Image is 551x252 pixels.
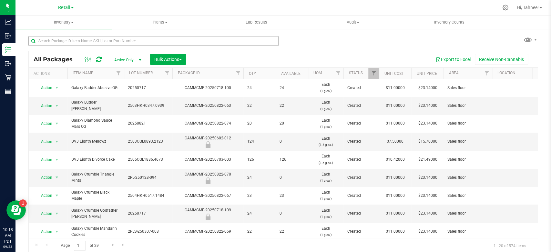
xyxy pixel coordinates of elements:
[128,228,168,235] span: 2RLS-250307-008
[128,175,168,181] span: 2RL-250128-094
[379,79,411,97] td: $11.00000
[447,228,488,235] span: Sales floor
[171,135,244,148] div: CAMMCMF-20250602-012
[280,103,304,109] span: 22
[53,137,61,146] span: select
[28,36,279,46] input: Search Package ID, Item Name, SKU, Lot or Part Number...
[447,138,488,145] span: Sales floor
[71,207,120,220] span: Galaxy Crumble Godfather [PERSON_NAME]
[312,117,340,130] span: Each
[128,103,168,109] span: 2503HKH0347.0939
[349,71,362,75] a: Status
[5,19,11,25] inline-svg: Analytics
[347,193,375,199] span: Created
[128,156,168,163] span: 2505CGL1886.4673
[280,120,304,126] span: 20
[35,191,53,200] span: Action
[154,57,182,62] span: Bulk Actions
[15,19,112,25] span: Inventory
[425,19,473,25] span: Inventory Counts
[171,103,244,109] div: CAMMCMF-20250822-063
[312,136,340,148] span: Each
[384,71,403,76] a: Unit Cost
[281,71,300,76] a: Available
[73,71,93,75] a: Item Name
[447,156,488,163] span: Sales floor
[347,120,375,126] span: Created
[35,83,53,92] span: Action
[74,241,86,251] input: 1
[35,227,53,236] span: Action
[379,97,411,115] td: $11.00000
[171,193,244,199] div: CAMMCMF-20250822-067
[415,155,441,164] span: $21.49000
[379,169,411,187] td: $11.00000
[475,54,528,65] button: Receive Non-Cannabis
[35,209,53,218] span: Action
[171,120,244,126] div: CAMMCMF-20250822-074
[415,101,441,110] span: $23.14000
[415,191,441,200] span: $23.14000
[55,241,104,251] span: Page of 29
[5,88,11,95] inline-svg: Reports
[312,214,340,220] p: (1 g ea.)
[247,85,272,91] span: 24
[53,227,61,236] span: select
[171,177,244,184] div: Newly Received
[312,82,340,94] span: Each
[379,205,411,223] td: $11.00000
[171,85,244,91] div: CAMMCMF-20250718-100
[171,228,244,235] div: CAMMCMF-20250822-069
[447,210,488,217] span: Sales floor
[347,228,375,235] span: Created
[333,68,343,79] a: Filter
[71,156,120,163] span: DVJ Eighth Divorce Cake
[379,151,411,168] td: $10.42000
[53,83,61,92] span: select
[280,228,304,235] span: 22
[347,85,375,91] span: Created
[312,189,340,202] span: Each
[280,156,304,163] span: 126
[517,5,539,10] span: Hi, Tahnee!
[35,101,53,110] span: Action
[280,138,304,145] span: 0
[5,33,11,39] inline-svg: Inbound
[128,193,168,199] span: 2504HKH0517.1484
[305,15,401,29] a: Audit
[71,226,120,238] span: Galaxy Crumble Mandarin Cookies
[53,209,61,218] span: select
[312,226,340,238] span: Each
[305,19,401,25] span: Audit
[247,138,272,145] span: 124
[432,54,475,65] button: Export to Excel
[178,71,199,75] a: Package ID
[280,175,304,181] span: 0
[312,196,340,202] p: (1 g ea.)
[15,15,112,29] a: Inventory
[34,71,65,76] div: Actions
[368,68,379,79] a: Filter
[35,119,53,128] span: Action
[5,46,11,53] inline-svg: Inventory
[247,193,272,199] span: 23
[415,227,441,236] span: $23.14000
[112,19,208,25] span: Plants
[249,71,256,76] a: Qty
[247,120,272,126] span: 20
[415,209,441,218] span: $23.14000
[208,15,305,29] a: Lab Results
[379,223,411,241] td: $11.00000
[488,241,531,250] span: 1 - 20 of 574 items
[71,85,120,91] span: Galaxy Badder Abusive OG
[71,117,120,130] span: Galaxy Diamond Sauce Mars OG
[237,19,276,25] span: Lab Results
[347,156,375,163] span: Created
[35,137,53,146] span: Action
[247,156,272,163] span: 126
[312,207,340,220] span: Each
[71,99,120,112] span: Galaxy Budder [PERSON_NAME]
[280,193,304,199] span: 23
[447,85,488,91] span: Sales floor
